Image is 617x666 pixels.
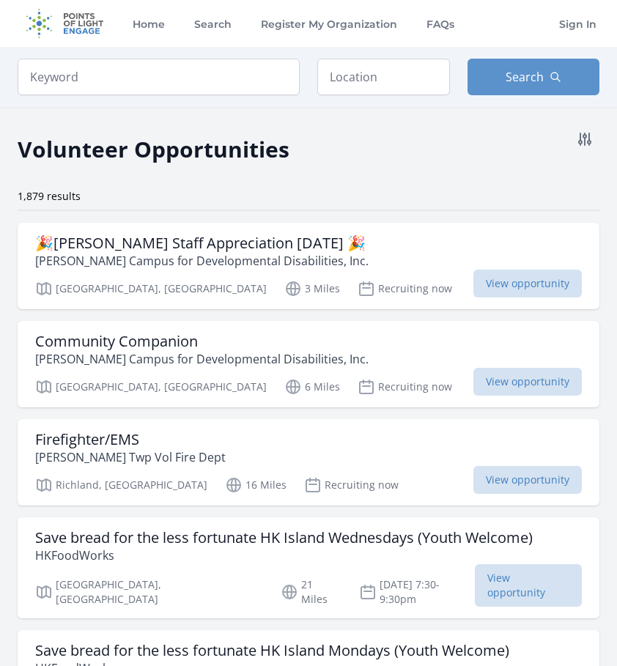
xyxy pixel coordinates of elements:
h3: Community Companion [35,333,369,350]
a: Save bread for the less fortunate HK Island Wednesdays (Youth Welcome) HKFoodWorks [GEOGRAPHIC_DA... [18,517,599,618]
span: View opportunity [475,564,582,607]
span: 1,879 results [18,189,81,203]
p: [PERSON_NAME] Campus for Developmental Disabilities, Inc. [35,252,369,270]
span: Search [506,68,544,86]
a: Community Companion [PERSON_NAME] Campus for Developmental Disabilities, Inc. [GEOGRAPHIC_DATA], ... [18,321,599,407]
p: 3 Miles [284,280,340,297]
button: Search [468,59,600,95]
p: 21 Miles [281,577,341,607]
h2: Volunteer Opportunities [18,133,289,166]
a: Firefighter/EMS [PERSON_NAME] Twp Vol Fire Dept Richland, [GEOGRAPHIC_DATA] 16 Miles Recruiting n... [18,419,599,506]
p: Richland, [GEOGRAPHIC_DATA] [35,476,207,494]
p: Recruiting now [358,280,452,297]
a: 🎉[PERSON_NAME] Staff Appreciation [DATE] 🎉 [PERSON_NAME] Campus for Developmental Disabilities, I... [18,223,599,309]
span: View opportunity [473,368,582,396]
h3: Save bread for the less fortunate HK Island Wednesdays (Youth Welcome) [35,529,533,547]
input: Keyword [18,59,300,95]
p: [PERSON_NAME] Campus for Developmental Disabilities, Inc. [35,350,369,368]
p: [GEOGRAPHIC_DATA], [GEOGRAPHIC_DATA] [35,280,267,297]
p: Recruiting now [304,476,399,494]
p: 6 Miles [284,378,340,396]
span: View opportunity [473,270,582,297]
h3: Save bread for the less fortunate HK Island Mondays (Youth Welcome) [35,642,509,659]
span: View opportunity [473,466,582,494]
p: [GEOGRAPHIC_DATA], [GEOGRAPHIC_DATA] [35,577,263,607]
p: [DATE] 7:30-9:30pm [359,577,475,607]
p: 16 Miles [225,476,287,494]
p: [PERSON_NAME] Twp Vol Fire Dept [35,448,226,466]
h3: 🎉[PERSON_NAME] Staff Appreciation [DATE] 🎉 [35,234,369,252]
input: Location [317,59,450,95]
p: HKFoodWorks [35,547,533,564]
p: [GEOGRAPHIC_DATA], [GEOGRAPHIC_DATA] [35,378,267,396]
p: Recruiting now [358,378,452,396]
h3: Firefighter/EMS [35,431,226,448]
